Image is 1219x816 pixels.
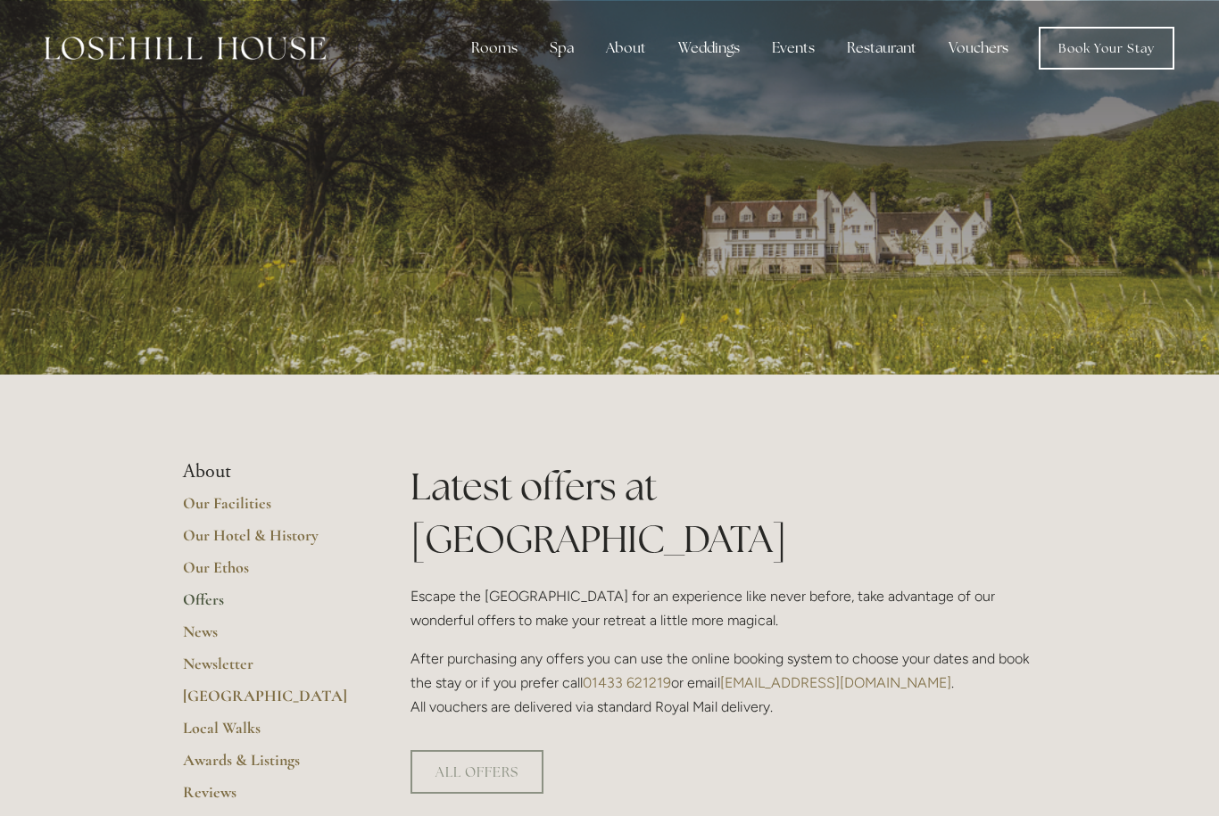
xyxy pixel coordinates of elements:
a: 01433 621219 [583,674,671,691]
div: Spa [535,30,588,66]
img: Losehill House [45,37,326,60]
a: Book Your Stay [1039,27,1174,70]
a: Local Walks [183,718,353,750]
a: Reviews [183,782,353,814]
div: Events [758,30,829,66]
div: Rooms [457,30,532,66]
a: News [183,622,353,654]
p: Escape the [GEOGRAPHIC_DATA] for an experience like never before, take advantage of our wonderful... [410,584,1036,632]
div: About [592,30,660,66]
div: Restaurant [833,30,931,66]
a: Awards & Listings [183,750,353,782]
a: ALL OFFERS [410,750,543,794]
a: [EMAIL_ADDRESS][DOMAIN_NAME] [720,674,951,691]
a: Vouchers [934,30,1023,66]
a: Our Facilities [183,493,353,525]
li: About [183,460,353,483]
a: [GEOGRAPHIC_DATA] [183,686,353,718]
a: Newsletter [183,654,353,686]
p: After purchasing any offers you can use the online booking system to choose your dates and book t... [410,647,1036,720]
a: Offers [183,589,353,622]
a: Our Hotel & History [183,525,353,557]
div: Weddings [664,30,754,66]
a: Our Ethos [183,557,353,589]
h1: Latest offers at [GEOGRAPHIC_DATA] [410,460,1036,565]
